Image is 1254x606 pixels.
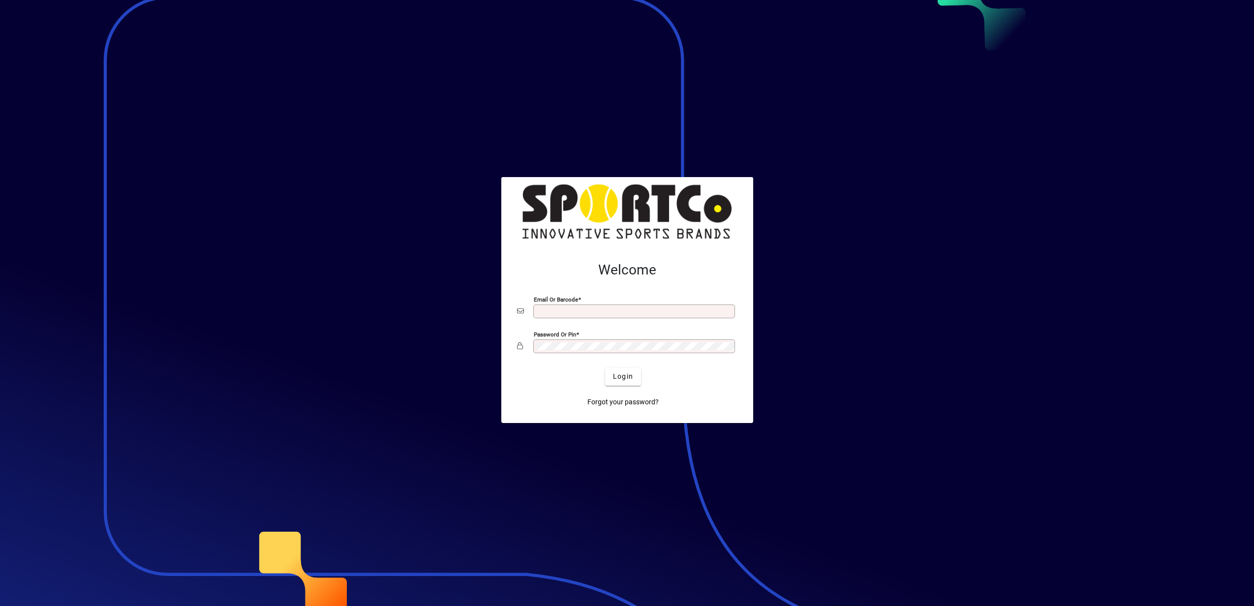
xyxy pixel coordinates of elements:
[583,394,663,411] a: Forgot your password?
[534,331,576,337] mat-label: Password or Pin
[605,368,641,386] button: Login
[517,262,737,278] h2: Welcome
[587,397,659,407] span: Forgot your password?
[534,296,578,303] mat-label: Email or Barcode
[613,371,633,382] span: Login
